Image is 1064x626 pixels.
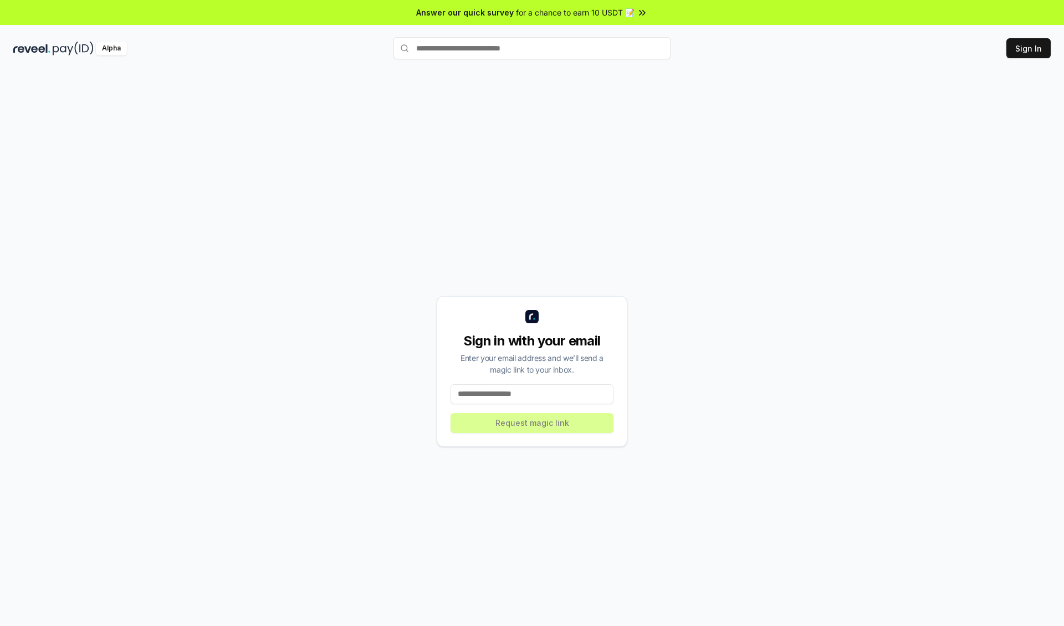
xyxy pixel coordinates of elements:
div: Sign in with your email [451,332,613,350]
div: Alpha [96,42,127,55]
button: Sign In [1006,38,1051,58]
img: logo_small [525,310,539,323]
div: Enter your email address and we’ll send a magic link to your inbox. [451,352,613,375]
img: pay_id [53,42,94,55]
span: for a chance to earn 10 USDT 📝 [516,7,635,18]
span: Answer our quick survey [416,7,514,18]
img: reveel_dark [13,42,50,55]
